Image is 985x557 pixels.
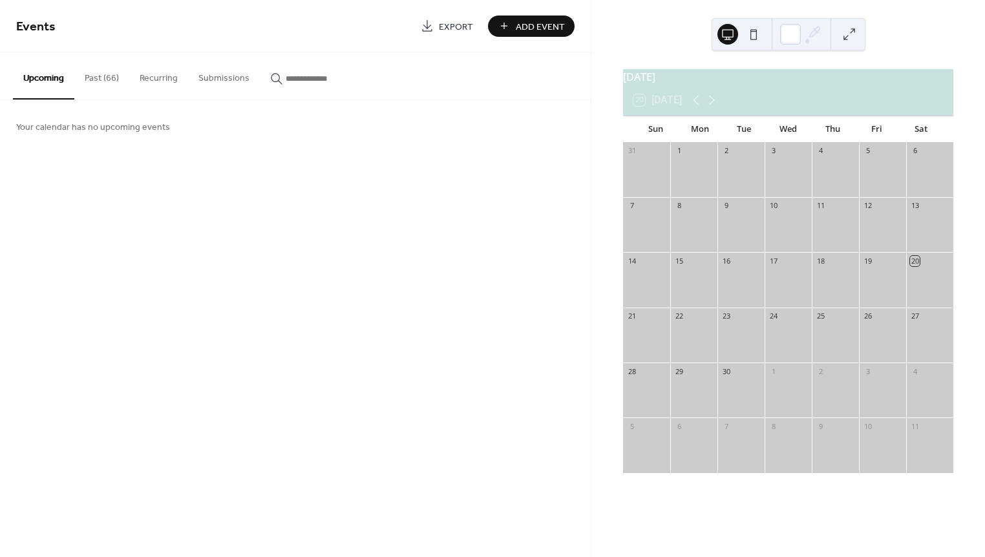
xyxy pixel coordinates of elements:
div: 8 [674,201,684,211]
div: 14 [627,256,637,266]
div: 28 [627,366,637,376]
div: 6 [910,146,920,156]
div: 24 [768,311,778,321]
div: 23 [721,311,731,321]
div: Fri [854,116,898,142]
div: 8 [768,421,778,431]
div: 26 [863,311,873,321]
div: 2 [721,146,731,156]
div: 5 [627,421,637,431]
button: Past (66) [74,52,129,98]
div: 7 [721,421,731,431]
div: 21 [627,311,637,321]
button: Upcoming [13,52,74,100]
a: Export [411,16,483,37]
div: Sun [633,116,677,142]
div: 9 [721,201,731,211]
div: 12 [863,201,873,211]
div: 1 [674,146,684,156]
button: Recurring [129,52,188,98]
span: Add Event [516,20,565,34]
div: 6 [674,421,684,431]
div: 13 [910,201,920,211]
div: 9 [816,421,825,431]
span: Export [439,20,473,34]
div: 18 [816,256,825,266]
div: 22 [674,311,684,321]
div: 2 [816,366,825,376]
div: 7 [627,201,637,211]
div: 3 [768,146,778,156]
div: Sat [899,116,943,142]
span: Events [16,14,56,39]
div: 29 [674,366,684,376]
div: 25 [816,311,825,321]
div: 15 [674,256,684,266]
div: 10 [863,421,873,431]
div: [DATE] [623,69,953,85]
div: Mon [678,116,722,142]
button: Submissions [188,52,260,98]
div: 4 [910,366,920,376]
div: 5 [863,146,873,156]
div: 10 [768,201,778,211]
div: 19 [863,256,873,266]
div: Tue [722,116,766,142]
div: 4 [816,146,825,156]
span: Your calendar has no upcoming events [16,121,170,134]
div: 17 [768,256,778,266]
button: Add Event [488,16,575,37]
div: 3 [863,366,873,376]
div: 20 [910,256,920,266]
div: 31 [627,146,637,156]
div: 1 [768,366,778,376]
div: 11 [816,201,825,211]
div: 16 [721,256,731,266]
div: 30 [721,366,731,376]
div: 27 [910,311,920,321]
div: Thu [810,116,854,142]
div: Wed [767,116,810,142]
div: 11 [910,421,920,431]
